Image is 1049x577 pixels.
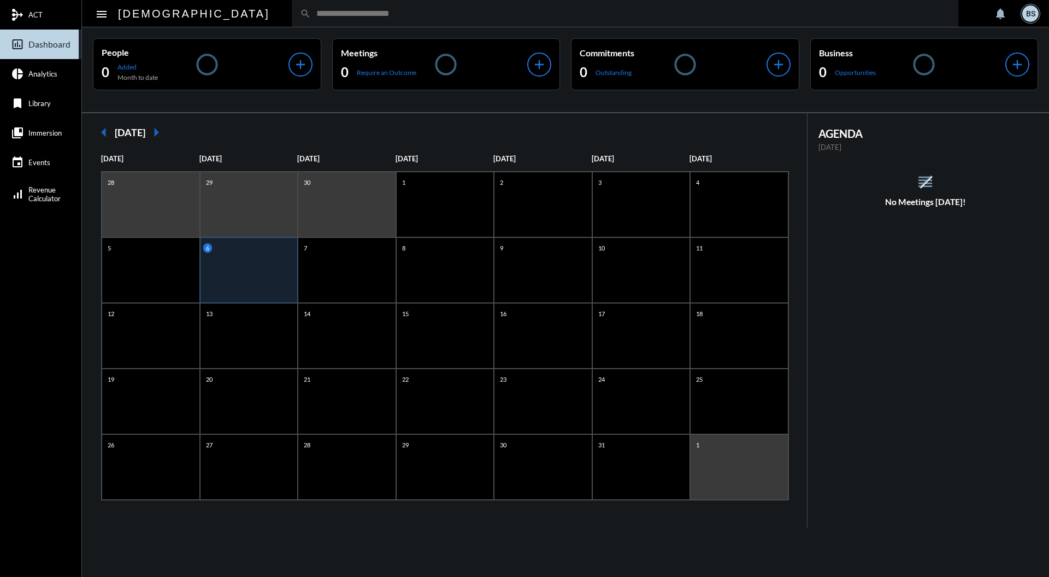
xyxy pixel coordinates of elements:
p: 24 [596,375,608,384]
p: [DATE] [592,154,690,163]
p: [DATE] [689,154,788,163]
p: 29 [203,178,215,187]
p: [DATE] [818,143,1033,151]
span: Immersion [28,129,62,137]
mat-icon: reorder [916,173,934,191]
p: 10 [596,243,608,253]
h2: [DATE] [115,126,145,138]
p: 14 [301,309,313,318]
p: 25 [693,375,705,384]
p: 11 [693,243,705,253]
mat-icon: insert_chart_outlined [11,38,24,51]
p: 5 [105,243,114,253]
p: 8 [399,243,408,253]
mat-icon: arrow_right [145,121,167,143]
p: [DATE] [396,154,494,163]
p: 26 [105,440,117,450]
p: 21 [301,375,313,384]
p: [DATE] [101,154,199,163]
p: 6 [203,243,212,253]
p: 22 [399,375,411,384]
mat-icon: Side nav toggle icon [95,8,108,21]
p: 13 [203,309,215,318]
h2: AGENDA [818,127,1033,140]
mat-icon: signal_cellular_alt [11,188,24,201]
p: 9 [497,243,506,253]
p: 27 [203,440,215,450]
p: 30 [301,178,313,187]
p: 20 [203,375,215,384]
p: [DATE] [297,154,396,163]
h5: No Meetings [DATE]! [808,197,1044,207]
span: Dashboard [28,39,70,49]
p: 28 [105,178,117,187]
span: Events [28,158,50,167]
button: Toggle sidenav [91,3,113,25]
p: 30 [497,440,509,450]
span: Analytics [28,69,57,78]
mat-icon: notifications [994,7,1007,20]
span: Revenue Calculator [28,185,61,203]
p: 16 [497,309,509,318]
p: 19 [105,375,117,384]
p: 12 [105,309,117,318]
h2: [DEMOGRAPHIC_DATA] [118,5,270,22]
mat-icon: mediation [11,8,24,21]
mat-icon: search [300,8,311,19]
span: Library [28,99,51,108]
p: 1 [399,178,408,187]
p: 2 [497,178,506,187]
mat-icon: bookmark [11,97,24,110]
p: 23 [497,375,509,384]
mat-icon: event [11,156,24,169]
p: 18 [693,309,705,318]
mat-icon: arrow_left [93,121,115,143]
p: 17 [596,309,608,318]
mat-icon: pie_chart [11,67,24,80]
p: 28 [301,440,313,450]
p: 29 [399,440,411,450]
p: [DATE] [493,154,592,163]
mat-icon: collections_bookmark [11,126,24,139]
p: [DATE] [199,154,298,163]
p: 3 [596,178,604,187]
p: 4 [693,178,702,187]
p: 7 [301,243,310,253]
span: ACT [28,10,43,19]
p: 1 [693,440,702,450]
div: BS [1022,5,1039,22]
p: 31 [596,440,608,450]
p: 15 [399,309,411,318]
